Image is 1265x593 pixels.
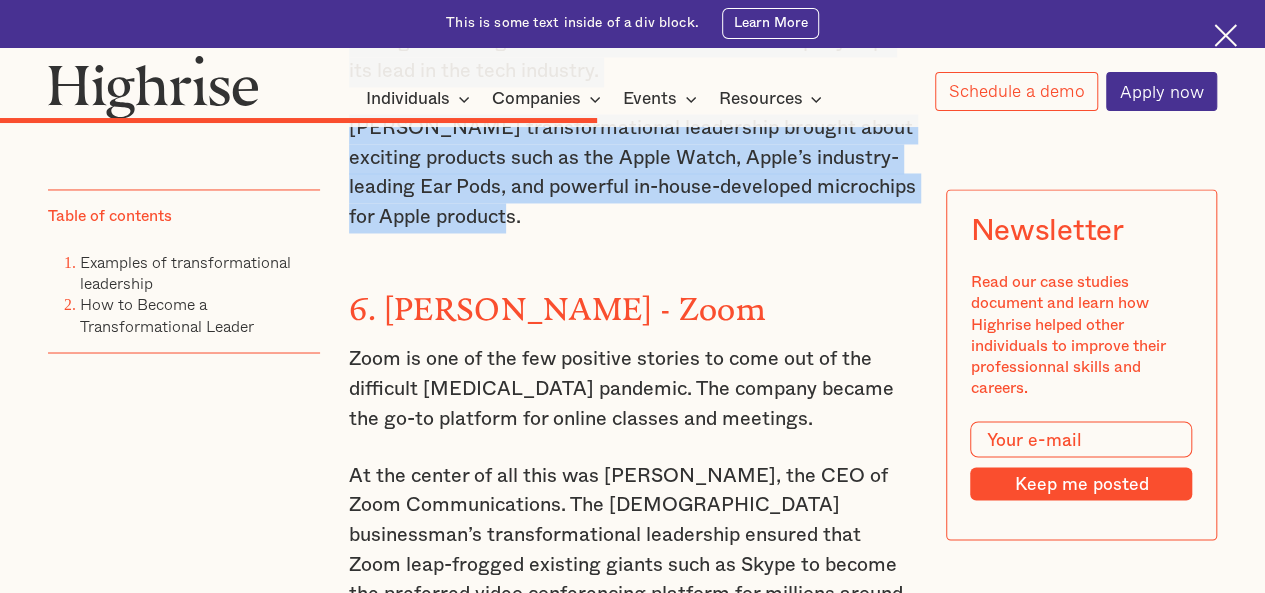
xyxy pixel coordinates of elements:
a: Apply now [1106,72,1217,111]
input: Keep me posted [970,467,1192,500]
div: Individuals [366,87,450,111]
form: Modal Form [970,422,1192,501]
div: Events [623,87,677,111]
div: Newsletter [970,214,1123,248]
p: Zoom is one of the few positive stories to come out of the difficult [MEDICAL_DATA] pandemic. The... [349,344,917,433]
div: Read our case studies document and learn how Highrise helped other individuals to improve their p... [970,272,1192,398]
a: How to Become a Transformational Leader [80,293,254,338]
div: Companies [492,87,581,111]
p: [PERSON_NAME] transformational leadership brought about exciting products such as the Apple Watch... [349,114,917,232]
div: Resources [718,87,802,111]
div: Resources [718,87,828,111]
img: Highrise logo [48,55,259,119]
strong: 6. [PERSON_NAME] - Zoom [349,291,765,311]
a: Schedule a demo [935,72,1098,111]
div: Individuals [366,87,476,111]
img: Cross icon [1214,24,1237,47]
a: Examples of transformational leadership [80,251,291,296]
div: Table of contents [48,206,172,227]
div: Companies [492,87,607,111]
input: Your e-mail [970,422,1192,458]
div: This is some text inside of a div block. [446,14,699,33]
a: Learn More [722,8,819,39]
div: Events [623,87,703,111]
